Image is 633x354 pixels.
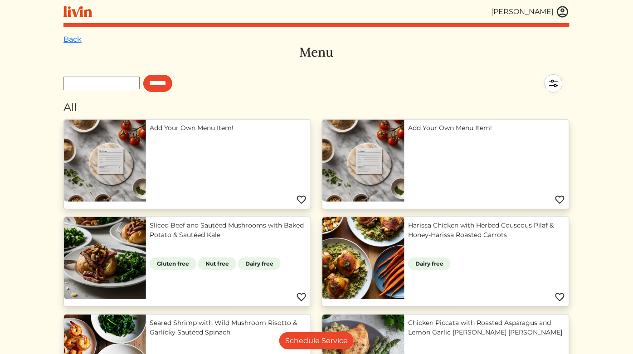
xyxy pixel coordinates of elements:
a: Seared Shrimp with Wild Mushroom Risotto & Garlicky Sautéed Spinach [150,318,307,337]
a: Chicken Piccata with Roasted Asparagus and Lemon Garlic [PERSON_NAME] [PERSON_NAME] [408,318,565,337]
a: Back [63,35,82,44]
img: Favorite menu item [555,292,565,303]
img: user_account-e6e16d2ec92f44fc35f99ef0dc9cddf60790bfa021a6ecb1c896eb5d2907b31c.svg [556,5,570,19]
a: Harissa Chicken with Herbed Couscous Pilaf & Honey-Harissa Roasted Carrots [408,221,565,240]
a: Sliced Beef and Sautéed Mushrooms with Baked Potato & Sautéed Kale [150,221,307,240]
img: Favorite menu item [296,194,307,205]
img: Favorite menu item [555,194,565,205]
div: [PERSON_NAME] [492,6,554,17]
a: Add Your Own Menu Item! [408,123,565,133]
h3: Menu [63,45,570,60]
a: Add Your Own Menu Item! [150,123,307,133]
img: livin-logo-a0d97d1a881af30f6274990eb6222085a2533c92bbd1e4f22c21b4f0d0e3210c.svg [63,6,92,17]
div: All [63,99,570,116]
a: Schedule Service [279,332,354,349]
img: filter-5a7d962c2457a2d01fc3f3b070ac7679cf81506dd4bc827d76cf1eb68fb85cd7.svg [538,68,570,99]
img: Favorite menu item [296,292,307,303]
